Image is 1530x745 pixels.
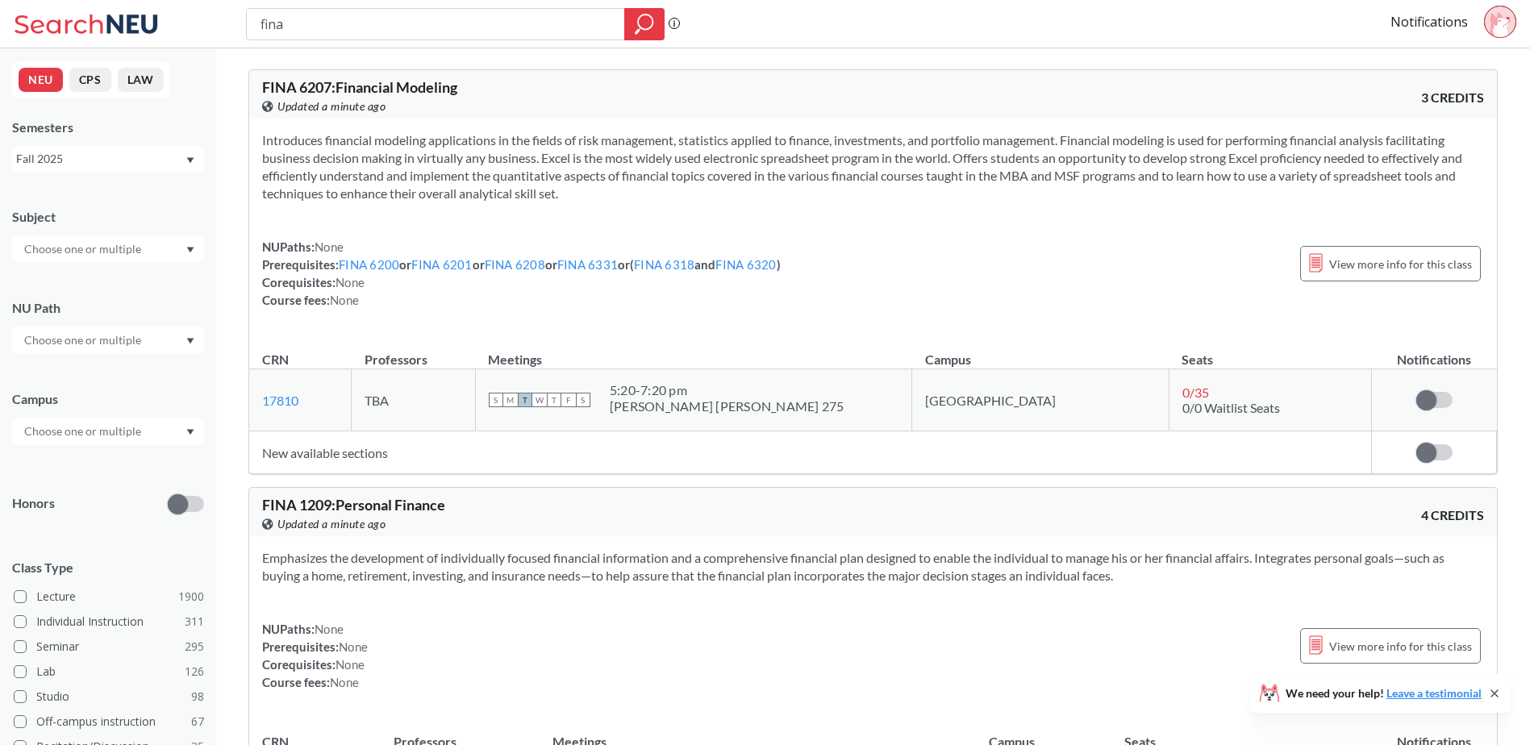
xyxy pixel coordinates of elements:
[624,8,665,40] div: magnifying glass
[16,239,152,259] input: Choose one or multiple
[19,68,63,92] button: NEU
[186,338,194,344] svg: Dropdown arrow
[610,382,844,398] div: 5:20 - 7:20 pm
[191,713,204,730] span: 67
[14,686,204,707] label: Studio
[1386,686,1482,700] a: Leave a testimonial
[715,257,776,272] a: FINA 6320
[14,611,204,632] label: Individual Instruction
[262,78,457,96] span: FINA 6207 : Financial Modeling
[912,369,1169,431] td: [GEOGRAPHIC_DATA]
[1372,335,1497,369] th: Notifications
[411,257,472,272] a: FINA 6201
[1182,400,1280,415] span: 0/0 Waitlist Seats
[262,238,781,309] div: NUPaths: Prerequisites: or or or or ( and ) Corequisites: Course fees:
[610,398,844,414] div: [PERSON_NAME] [PERSON_NAME] 275
[262,351,289,368] div: CRN
[352,335,476,369] th: Professors
[262,131,1484,202] section: Introduces financial modeling applications in the fields of risk management, statistics applied t...
[503,393,518,407] span: M
[69,68,111,92] button: CPS
[1286,688,1482,699] span: We need your help!
[1390,13,1468,31] a: Notifications
[191,688,204,705] span: 98
[178,588,204,606] span: 1900
[1329,254,1472,274] span: View more info for this class
[12,208,204,226] div: Subject
[635,13,654,35] svg: magnifying glass
[16,422,152,441] input: Choose one or multiple
[185,638,204,656] span: 295
[1329,636,1472,656] span: View more info for this class
[12,299,204,317] div: NU Path
[118,68,164,92] button: LAW
[557,257,618,272] a: FINA 6331
[186,157,194,164] svg: Dropdown arrow
[185,663,204,680] span: 126
[262,393,298,408] a: 17810
[634,257,694,272] a: FINA 6318
[912,335,1169,369] th: Campus
[339,257,399,272] a: FINA 6200
[475,335,911,369] th: Meetings
[532,393,547,407] span: W
[1421,89,1484,106] span: 3 CREDITS
[336,275,365,289] span: None
[249,431,1372,474] td: New available sections
[1182,385,1209,400] span: 0 / 35
[12,494,55,513] p: Honors
[186,429,194,435] svg: Dropdown arrow
[277,515,386,533] span: Updated a minute ago
[262,620,368,691] div: NUPaths: Prerequisites: Corequisites: Course fees:
[186,247,194,253] svg: Dropdown arrow
[12,119,204,136] div: Semesters
[12,146,204,172] div: Fall 2025Dropdown arrow
[259,10,613,38] input: Class, professor, course number, "phrase"
[12,390,204,408] div: Campus
[315,239,344,254] span: None
[14,586,204,607] label: Lecture
[16,331,152,350] input: Choose one or multiple
[336,657,365,672] span: None
[14,711,204,732] label: Off-campus instruction
[14,661,204,682] label: Lab
[561,393,576,407] span: F
[576,393,590,407] span: S
[489,393,503,407] span: S
[16,150,185,168] div: Fall 2025
[1169,335,1372,369] th: Seats
[14,636,204,657] label: Seminar
[12,418,204,445] div: Dropdown arrow
[12,327,204,354] div: Dropdown arrow
[339,639,368,654] span: None
[352,369,476,431] td: TBA
[262,496,445,514] span: FINA 1209 : Personal Finance
[330,293,359,307] span: None
[277,98,386,115] span: Updated a minute ago
[547,393,561,407] span: T
[315,622,344,636] span: None
[1421,506,1484,524] span: 4 CREDITS
[262,549,1484,585] section: Emphasizes the development of individually focused financial information and a comprehensive fina...
[485,257,545,272] a: FINA 6208
[330,675,359,689] span: None
[12,235,204,263] div: Dropdown arrow
[12,559,204,576] span: Class Type
[185,613,204,631] span: 311
[518,393,532,407] span: T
